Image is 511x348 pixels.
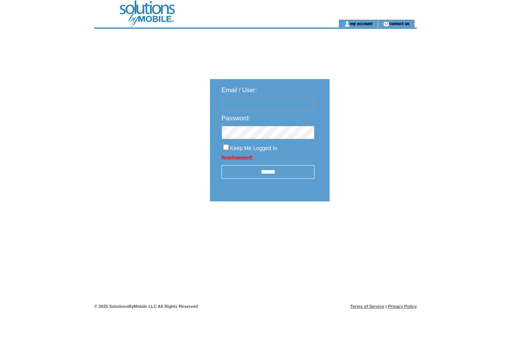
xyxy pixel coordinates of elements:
a: Privacy Policy [388,304,417,309]
a: my account [350,21,372,26]
span: | [386,304,387,309]
img: transparent.png [352,221,391,230]
a: Terms of Service [350,304,384,309]
span: Keep Me Logged In [230,145,277,151]
a: contact us [389,21,409,26]
span: © 2025 SolutionsByMobile LLC All Rights Reserved [94,304,198,309]
img: contact_us_icon.gif [383,21,389,27]
span: Email / User: [222,87,257,93]
a: Forgot password? [222,155,253,159]
img: account_icon.gif [344,21,350,27]
span: Password: [222,115,250,122]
